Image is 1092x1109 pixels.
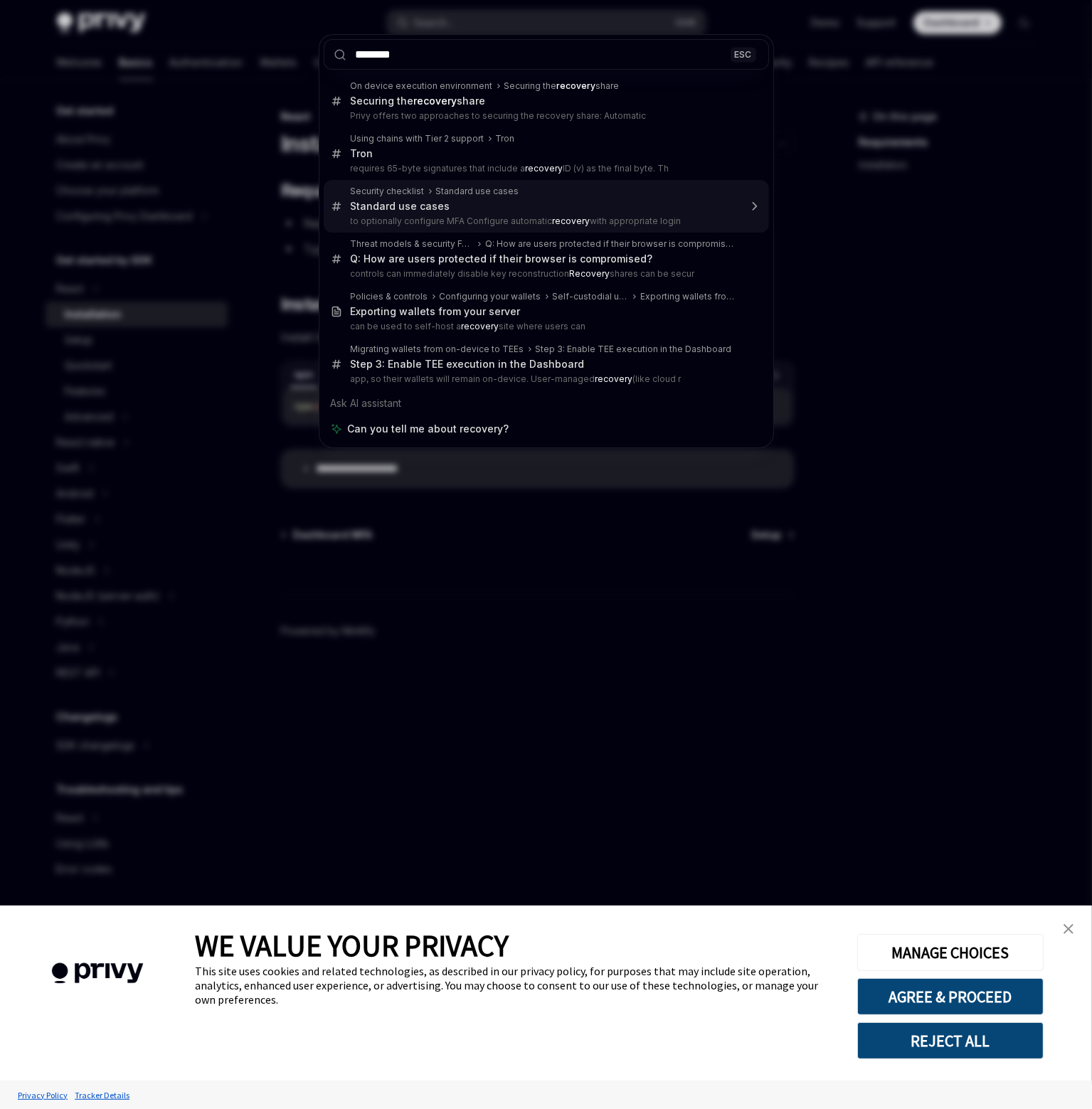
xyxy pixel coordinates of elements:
[351,321,739,332] p: can be used to self-host a site where users can
[1054,915,1083,943] a: close banner
[195,964,836,1007] div: This site uses cookies and related technologies, as described in our privacy policy, for purposes...
[351,147,373,160] div: Tron
[351,344,524,355] div: Migrating wallets from on-device to TEEs
[536,344,732,355] div: Step 3: Enable TEE execution in the Dashboard
[351,200,450,213] div: Standard use cases
[857,1022,1044,1059] button: REJECT ALL
[1064,924,1074,934] img: close banner
[640,291,739,302] div: Exporting wallets from your server
[324,391,769,416] div: Ask AI assistant
[595,373,633,384] b: recovery
[351,268,739,280] p: controls can immediately disable key reconstruction shares can be secur
[351,373,739,385] p: app, so their wallets will remain on-device. User-managed (like cloud r
[351,186,425,197] div: Security checklist
[351,110,739,122] p: Privy offers two approaches to securing the recovery share: Automatic
[351,80,493,92] div: On device execution environment
[351,163,739,174] p: requires 65-byte signatures that include a ID (v) as the final byte. Th
[351,291,428,302] div: Policies & controls
[553,216,590,226] b: recovery
[351,216,739,227] p: to optionally configure MFA Configure automatic with appropriate login
[496,133,515,144] div: Tron
[348,422,509,436] span: Can you tell me about recovery?
[570,268,610,279] b: Recovery
[351,95,486,107] div: Securing the share
[553,291,629,302] div: Self-custodial user wallets
[557,80,596,91] b: recovery
[351,305,521,318] div: Exporting wallets from your server
[731,47,756,62] div: ESC
[504,80,620,92] div: Securing the share
[440,291,541,302] div: Configuring your wallets
[351,253,653,265] div: Q: How are users protected if their browser is compromised?
[462,321,499,331] b: recovery
[857,934,1044,971] button: MANAGE CHOICES
[857,978,1044,1015] button: AGREE & PROCEED
[414,95,457,107] b: recovery
[526,163,563,174] b: recovery
[351,358,585,371] div: Step 3: Enable TEE execution in the Dashboard
[351,238,474,250] div: Threat models & security FAQ
[14,1083,71,1108] a: Privacy Policy
[71,1083,133,1108] a: Tracker Details
[351,133,484,144] div: Using chains with Tier 2 support
[195,927,509,964] span: WE VALUE YOUR PRIVACY
[21,943,174,1004] img: company logo
[436,186,519,197] div: Standard use cases
[485,238,739,250] div: Q: How are users protected if their browser is compromised?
